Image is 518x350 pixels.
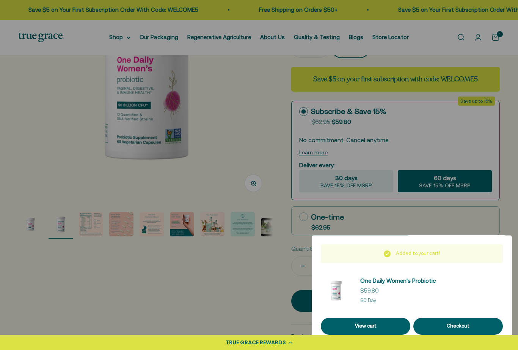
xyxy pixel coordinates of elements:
[360,297,436,305] p: 60 Day
[321,318,410,335] a: View cart
[413,318,503,335] button: Checkout
[321,244,503,263] div: Added to your cart!
[422,322,494,330] div: Checkout
[360,276,436,285] a: One Daily Women's Probiotic
[360,286,379,295] sale-price: $59.80
[321,275,351,306] img: Daily Probiotic for Women's Vaginal, Digestive, and Immune Support* - 90 Billion CFU at time of m...
[226,339,286,347] div: TRUE GRACE REWARDS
